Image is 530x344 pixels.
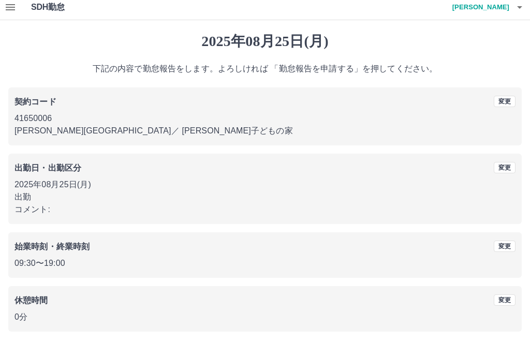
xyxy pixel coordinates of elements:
button: 変更 [494,241,516,252]
b: 休憩時間 [14,296,48,305]
p: 下記の内容で勤怠報告をします。よろしければ 「勤怠報告を申請する」を押してください。 [8,63,522,75]
p: コメント: [14,203,516,216]
button: 変更 [494,96,516,107]
h1: 2025年08月25日(月) [8,33,522,50]
button: 変更 [494,294,516,306]
p: 41650006 [14,112,516,125]
p: 出勤 [14,191,516,203]
p: 09:30 〜 19:00 [14,257,516,270]
p: [PERSON_NAME][GEOGRAPHIC_DATA] ／ [PERSON_NAME]子どもの家 [14,125,516,137]
p: 0分 [14,311,516,323]
p: 2025年08月25日(月) [14,178,516,191]
b: 契約コード [14,97,56,106]
button: 変更 [494,162,516,173]
b: 始業時刻・終業時刻 [14,242,90,251]
b: 出勤日・出勤区分 [14,163,81,172]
